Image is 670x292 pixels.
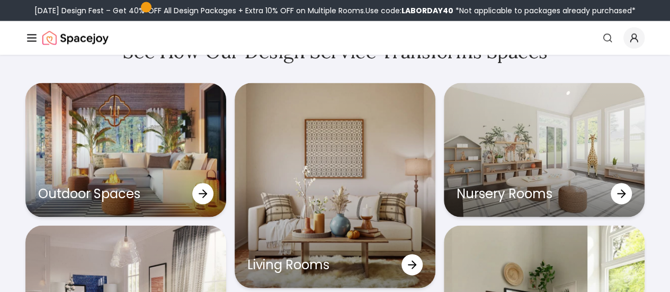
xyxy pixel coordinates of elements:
img: Spacejoy Logo [42,28,109,49]
nav: Global [25,21,645,55]
div: [DATE] Design Fest – Get 40% OFF All Design Packages + Extra 10% OFF on Multiple Rooms. [34,5,636,16]
b: LABORDAY40 [401,5,453,16]
p: Nursery Rooms [457,185,552,202]
p: Outdoor Spaces [38,185,140,202]
h2: See How Our Design Service Transforms Spaces [25,41,645,62]
a: Living RoomsLiving Rooms [235,83,435,288]
a: Spacejoy [42,28,109,49]
a: Nursery RoomsNursery Rooms [444,83,645,217]
p: Living Rooms [247,256,329,273]
span: *Not applicable to packages already purchased* [453,5,636,16]
a: Outdoor SpacesOutdoor Spaces [25,83,226,217]
span: Use code: [365,5,453,16]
